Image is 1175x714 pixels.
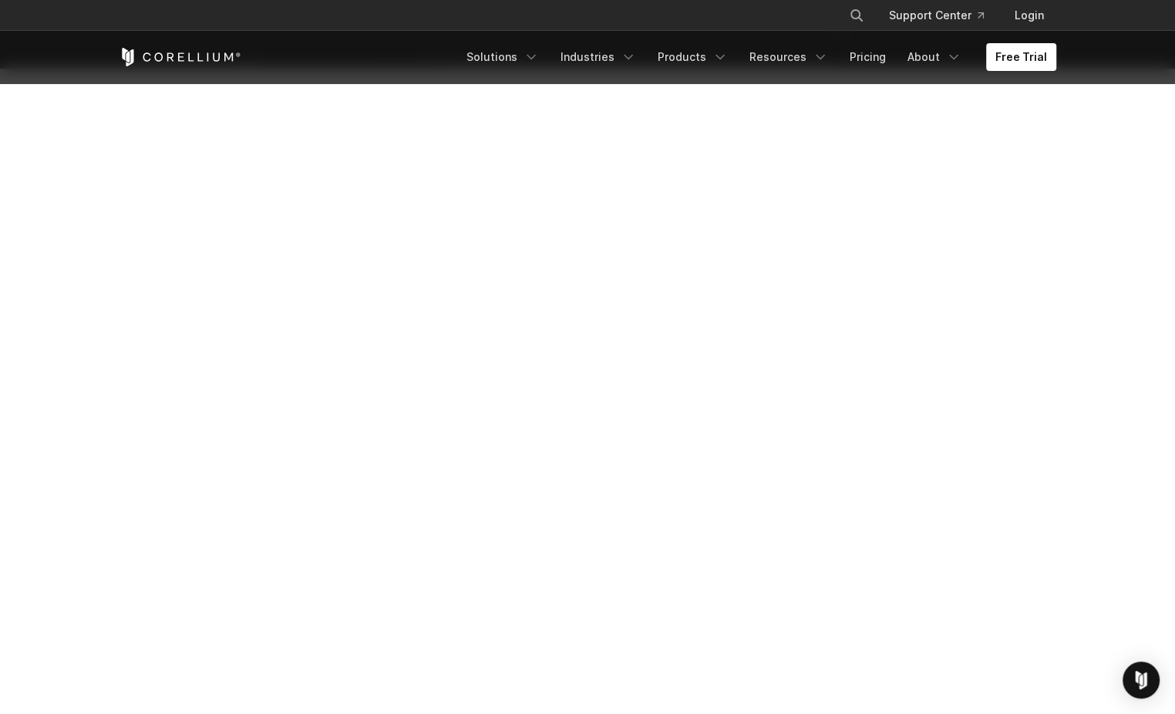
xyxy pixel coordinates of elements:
[843,2,870,29] button: Search
[898,43,971,71] a: About
[457,43,1056,71] div: Navigation Menu
[1002,2,1056,29] a: Login
[1123,662,1160,699] div: Open Intercom Messenger
[830,2,1056,29] div: Navigation Menu
[740,43,837,71] a: Resources
[457,43,548,71] a: Solutions
[119,118,1056,645] iframe: HubSpot Video
[648,43,737,71] a: Products
[119,48,241,66] a: Corellium Home
[986,43,1056,71] a: Free Trial
[551,43,645,71] a: Industries
[877,2,996,29] a: Support Center
[840,43,895,71] a: Pricing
